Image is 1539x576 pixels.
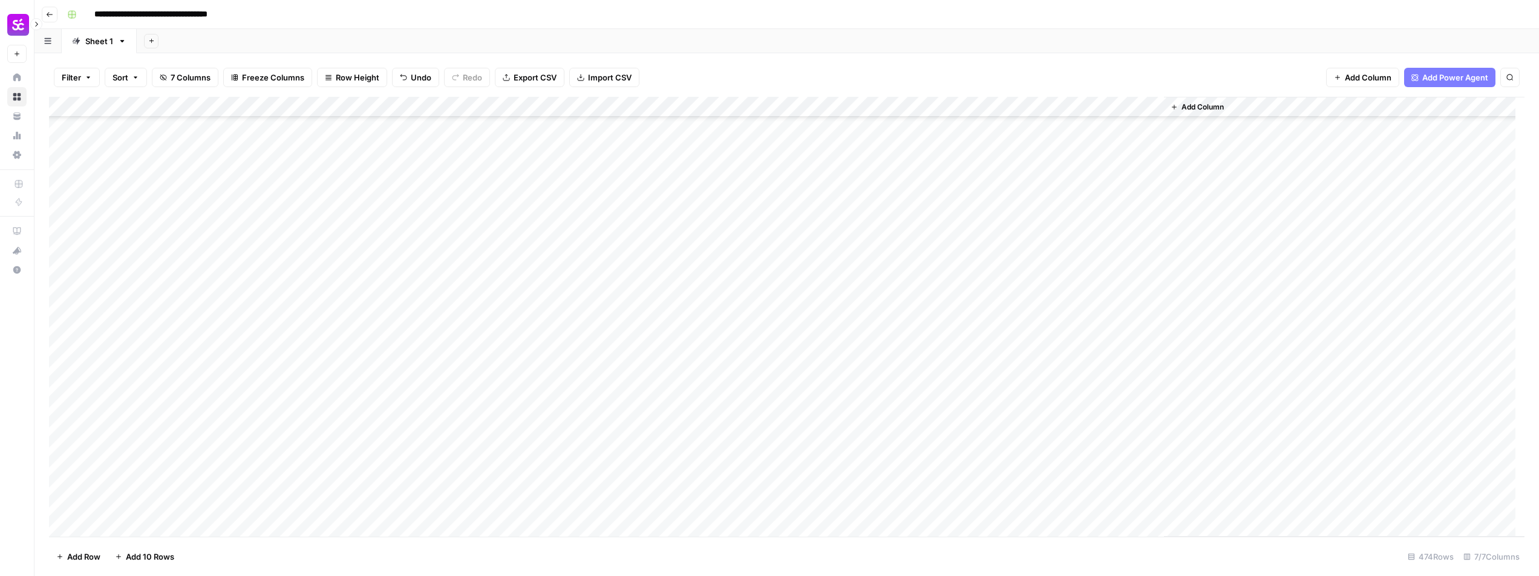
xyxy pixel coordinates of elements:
span: 7 Columns [171,71,211,83]
button: Import CSV [569,68,639,87]
span: Add Row [67,551,100,563]
a: Usage [7,126,27,145]
span: Import CSV [588,71,632,83]
a: Browse [7,87,27,106]
div: 7/7 Columns [1459,547,1524,566]
span: Sort [113,71,128,83]
button: Help + Support [7,260,27,280]
span: Redo [463,71,482,83]
a: AirOps Academy [7,221,27,241]
button: What's new? [7,241,27,260]
div: 474 Rows [1403,547,1459,566]
button: Add Row [49,547,108,566]
a: Settings [7,145,27,165]
a: Sheet 1 [62,29,137,53]
button: Add Power Agent [1404,68,1495,87]
button: Add 10 Rows [108,547,181,566]
button: 7 Columns [152,68,218,87]
span: Row Height [336,71,379,83]
button: Add Column [1166,99,1229,115]
button: Filter [54,68,100,87]
button: Redo [444,68,490,87]
button: Add Column [1326,68,1399,87]
a: Your Data [7,106,27,126]
span: Export CSV [514,71,557,83]
span: Undo [411,71,431,83]
img: Smartcat Logo [7,14,29,36]
a: Home [7,68,27,87]
span: Add Column [1181,102,1224,113]
button: Freeze Columns [223,68,312,87]
button: Workspace: Smartcat [7,10,27,40]
button: Export CSV [495,68,564,87]
button: Undo [392,68,439,87]
div: Sheet 1 [85,35,113,47]
span: Filter [62,71,81,83]
span: Add Column [1345,71,1391,83]
span: Add 10 Rows [126,551,174,563]
span: Add Power Agent [1422,71,1488,83]
button: Row Height [317,68,387,87]
div: What's new? [8,241,26,260]
span: Freeze Columns [242,71,304,83]
button: Sort [105,68,147,87]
